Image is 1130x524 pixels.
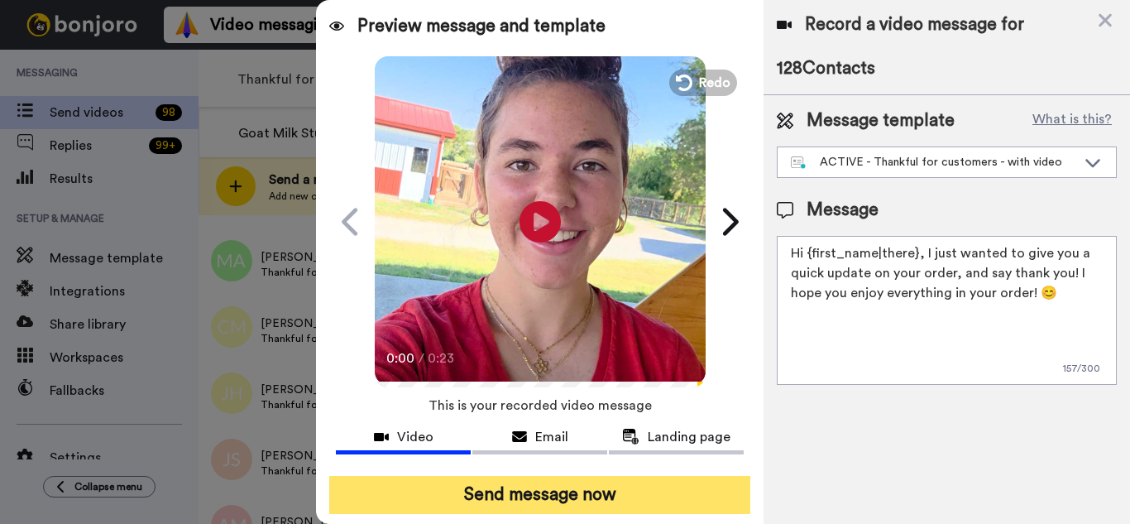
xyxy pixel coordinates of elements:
[419,349,424,368] span: /
[1027,108,1117,133] button: What is this?
[429,387,652,424] span: This is your recorded video message
[777,236,1117,385] textarea: Hi {first_name|there}, I just wanted to give you a quick update on your order, and say thank you!...
[386,349,415,368] span: 0:00
[397,427,433,447] span: Video
[791,156,807,170] img: nextgen-template.svg
[807,108,955,133] span: Message template
[791,154,1076,171] div: ACTIVE - Thankful for customers - with video
[535,427,568,447] span: Email
[807,198,879,223] span: Message
[329,476,750,514] button: Send message now
[648,427,730,447] span: Landing page
[428,349,457,368] span: 0:23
